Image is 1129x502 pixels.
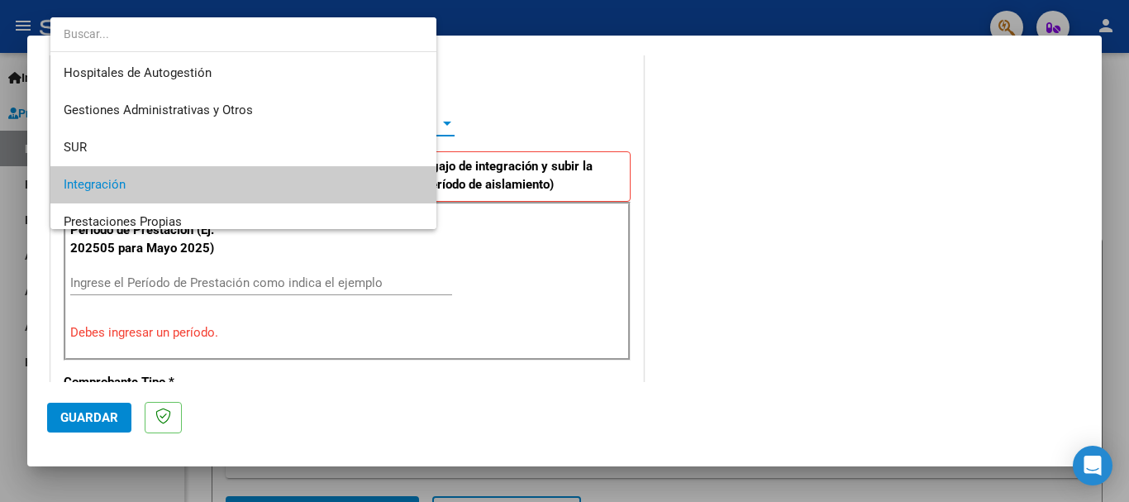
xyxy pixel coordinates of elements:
[64,177,126,192] span: Integración
[64,214,182,229] span: Prestaciones Propias
[64,65,212,80] span: Hospitales de Autogestión
[1073,446,1112,485] div: Open Intercom Messenger
[64,140,87,155] span: SUR
[50,17,436,51] input: dropdown search
[64,103,253,117] span: Gestiones Administrativas y Otros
